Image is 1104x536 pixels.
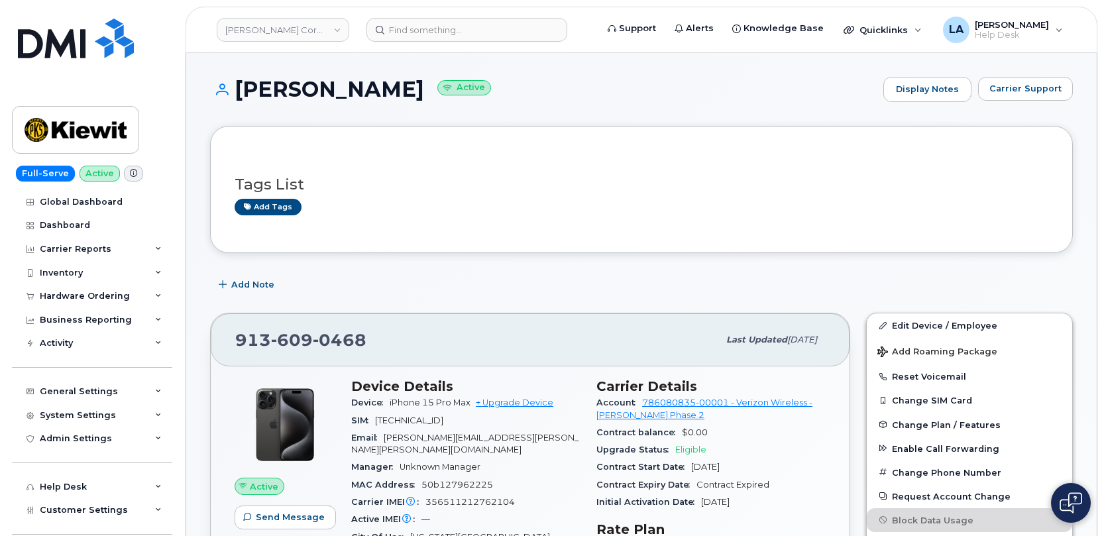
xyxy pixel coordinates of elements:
[867,413,1072,437] button: Change Plan / Features
[210,78,877,101] h1: [PERSON_NAME]
[210,273,286,297] button: Add Note
[351,378,580,394] h3: Device Details
[596,398,642,407] span: Account
[375,415,443,425] span: [TECHNICAL_ID]
[596,480,696,490] span: Contract Expiry Date
[351,433,579,455] span: [PERSON_NAME][EMAIL_ADDRESS][PERSON_NAME][PERSON_NAME][DOMAIN_NAME]
[596,378,826,394] h3: Carrier Details
[596,427,682,437] span: Contract balance
[892,419,1001,429] span: Change Plan / Features
[596,462,691,472] span: Contract Start Date
[313,330,366,350] span: 0468
[989,82,1062,95] span: Carrier Support
[867,364,1072,388] button: Reset Voicemail
[351,462,400,472] span: Manager
[867,313,1072,337] a: Edit Device / Employee
[271,330,313,350] span: 609
[596,445,675,455] span: Upgrade Status
[787,335,817,345] span: [DATE]
[867,460,1072,484] button: Change Phone Number
[351,497,425,507] span: Carrier IMEI
[250,480,278,493] span: Active
[476,398,553,407] a: + Upgrade Device
[425,497,515,507] span: 356511212762104
[867,437,1072,460] button: Enable Call Forwarding
[682,427,708,437] span: $0.00
[256,511,325,523] span: Send Message
[231,278,274,291] span: Add Note
[596,398,812,419] a: 786080835-00001 - Verizon Wireless - [PERSON_NAME] Phase 2
[867,388,1072,412] button: Change SIM Card
[351,433,384,443] span: Email
[351,398,390,407] span: Device
[696,480,769,490] span: Contract Expired
[691,462,720,472] span: [DATE]
[437,80,491,95] small: Active
[892,443,999,453] span: Enable Call Forwarding
[400,462,480,472] span: Unknown Manager
[883,77,971,102] a: Display Notes
[1060,492,1082,513] img: Open chat
[978,77,1073,101] button: Carrier Support
[701,497,730,507] span: [DATE]
[390,398,470,407] span: iPhone 15 Pro Max
[867,337,1072,364] button: Add Roaming Package
[235,506,336,529] button: Send Message
[245,385,325,464] img: iPhone_15_Pro_Black.png
[675,445,706,455] span: Eligible
[726,335,787,345] span: Last updated
[421,480,493,490] span: 50b127962225
[421,514,430,524] span: —
[235,199,302,215] a: Add tags
[351,514,421,524] span: Active IMEI
[351,415,375,425] span: SIM
[867,508,1072,532] button: Block Data Usage
[596,497,701,507] span: Initial Activation Date
[351,480,421,490] span: MAC Address
[867,484,1072,508] button: Request Account Change
[877,347,997,359] span: Add Roaming Package
[235,330,366,350] span: 913
[235,176,1048,193] h3: Tags List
